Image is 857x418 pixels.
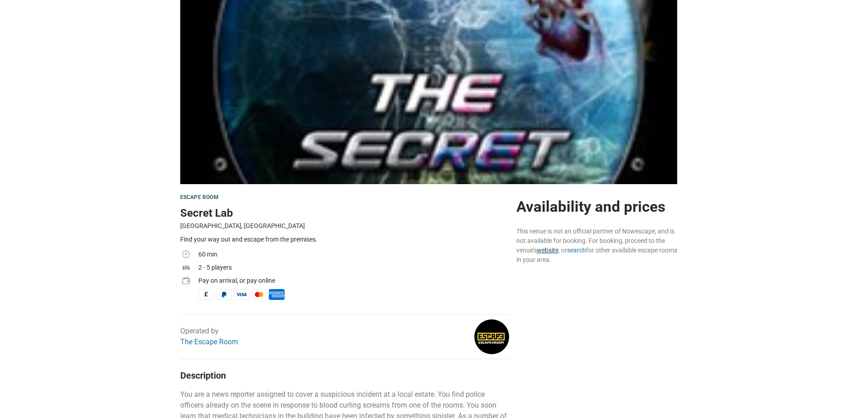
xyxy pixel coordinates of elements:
div: This venue is not an official partner of Nowescape, and is not available for booking. For booking... [516,227,677,265]
h1: Secret Lab [180,205,509,221]
div: Operated by [180,326,238,347]
div: Find your way out and escape from the premises. [180,235,509,244]
a: website [537,247,558,254]
div: Pay on arrival, or pay online [198,276,509,285]
a: search [567,247,586,254]
span: Escape room [180,194,219,200]
img: 0353ab4cbed5beael.png [474,319,509,354]
span: Cash [198,289,214,300]
td: 60 min [198,249,509,262]
h2: Availability and prices [516,198,677,216]
span: Visa [234,289,249,300]
h4: Description [180,370,509,381]
a: The Escape Room [180,337,238,346]
span: PayPal [216,289,232,300]
div: [GEOGRAPHIC_DATA], [GEOGRAPHIC_DATA] [180,221,509,231]
span: MasterCard [251,289,267,300]
td: 2 - 5 players [198,262,509,275]
span: American Express [269,289,285,300]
